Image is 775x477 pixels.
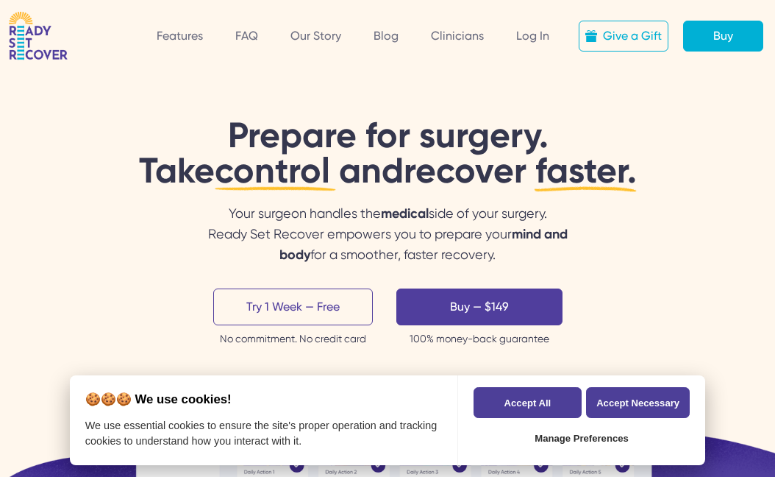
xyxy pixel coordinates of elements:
[431,29,484,43] a: Clinicians
[235,29,258,43] a: FAQ
[220,331,366,346] div: No commitment. No credit card
[189,224,586,265] div: Ready Set Recover empowers you to prepare your for a smoother, faster recovery.
[516,29,549,43] a: Log In
[215,186,338,192] img: Line1
[85,420,437,448] div: We use essential cookies to ensure the site's proper operation and tracking cookies to understand...
[579,21,668,52] a: Give a Gift
[70,375,705,465] div: CookieChimp
[290,29,341,43] a: Our Story
[139,153,637,188] div: Take and
[586,387,690,418] button: Accept Necessary
[213,289,373,325] a: Try 1 Week — Free
[157,29,203,43] a: Features
[534,181,640,198] img: Line2
[683,21,763,52] a: Buy
[381,205,429,222] span: medical
[404,149,637,192] span: recover faster.
[9,12,68,60] img: RSR
[713,27,733,45] div: Buy
[215,149,339,192] span: control
[396,289,562,325] a: Buy — $149
[374,29,399,43] a: Blog
[474,423,690,453] button: Manage Preferences
[139,118,637,188] h1: Prepare for surgery.
[70,392,457,406] h2: 🍪🍪🍪 We use cookies!
[603,27,662,45] div: Give a Gift
[474,387,582,418] button: Accept All
[189,203,586,265] div: Your surgeon handles the side of your surgery.
[410,331,549,346] div: 100% money-back guarantee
